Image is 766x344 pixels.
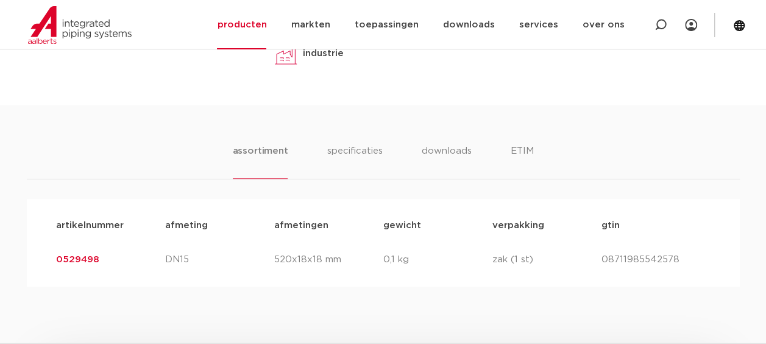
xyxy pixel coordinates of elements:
[492,253,601,267] p: zak (1 st)
[510,144,533,179] li: ETIM
[165,253,274,267] p: DN15
[165,218,274,233] p: afmeting
[383,218,492,233] p: gewicht
[274,218,383,233] p: afmetingen
[233,144,288,179] li: assortiment
[327,144,382,179] li: specificaties
[383,253,492,267] p: 0,1 kg
[56,218,165,233] p: artikelnummer
[56,255,99,264] a: 0529498
[303,46,344,61] p: industrie
[601,218,711,233] p: gtin
[274,41,298,66] img: industrie
[601,253,711,267] p: 08711985542578
[492,218,601,233] p: verpakking
[274,253,383,267] p: 520x18x18 mm
[421,144,471,179] li: downloads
